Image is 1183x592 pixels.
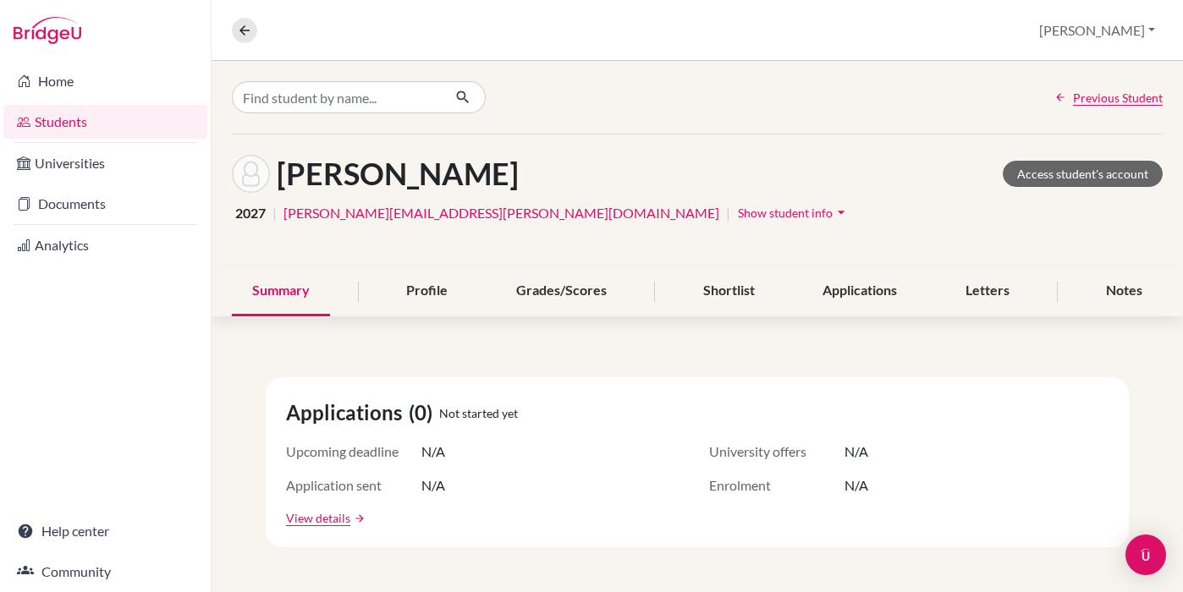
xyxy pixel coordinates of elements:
[283,203,719,223] a: [PERSON_NAME][EMAIL_ADDRESS][PERSON_NAME][DOMAIN_NAME]
[3,64,207,98] a: Home
[386,266,468,316] div: Profile
[738,206,833,220] span: Show student info
[1032,14,1163,47] button: [PERSON_NAME]
[945,266,1030,316] div: Letters
[3,187,207,221] a: Documents
[350,513,366,524] a: arrow_forward
[3,228,207,262] a: Analytics
[683,266,775,316] div: Shortlist
[272,203,277,223] span: |
[3,105,207,139] a: Students
[1073,89,1163,107] span: Previous Student
[277,156,519,192] h1: [PERSON_NAME]
[845,441,868,462] span: N/A
[737,200,850,226] button: Show student infoarrow_drop_down
[496,266,627,316] div: Grades/Scores
[1003,161,1163,187] a: Access student's account
[286,475,421,496] span: Application sent
[709,441,845,462] span: University offers
[439,404,518,422] span: Not started yet
[3,555,207,589] a: Community
[409,397,439,428] span: (0)
[232,266,330,316] div: Summary
[421,441,445,462] span: N/A
[845,475,868,496] span: N/A
[235,203,266,223] span: 2027
[14,17,81,44] img: Bridge-U
[232,155,270,193] img: Jorge Villegas's avatar
[1086,266,1163,316] div: Notes
[709,475,845,496] span: Enrolment
[802,266,917,316] div: Applications
[286,397,409,428] span: Applications
[726,203,730,223] span: |
[1054,89,1163,107] a: Previous Student
[286,509,350,527] a: View details
[286,441,421,462] span: Upcoming deadline
[3,514,207,548] a: Help center
[1125,534,1166,575] div: Open Intercom Messenger
[3,146,207,180] a: Universities
[421,475,445,496] span: N/A
[232,81,442,113] input: Find student by name...
[833,204,850,221] i: arrow_drop_down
